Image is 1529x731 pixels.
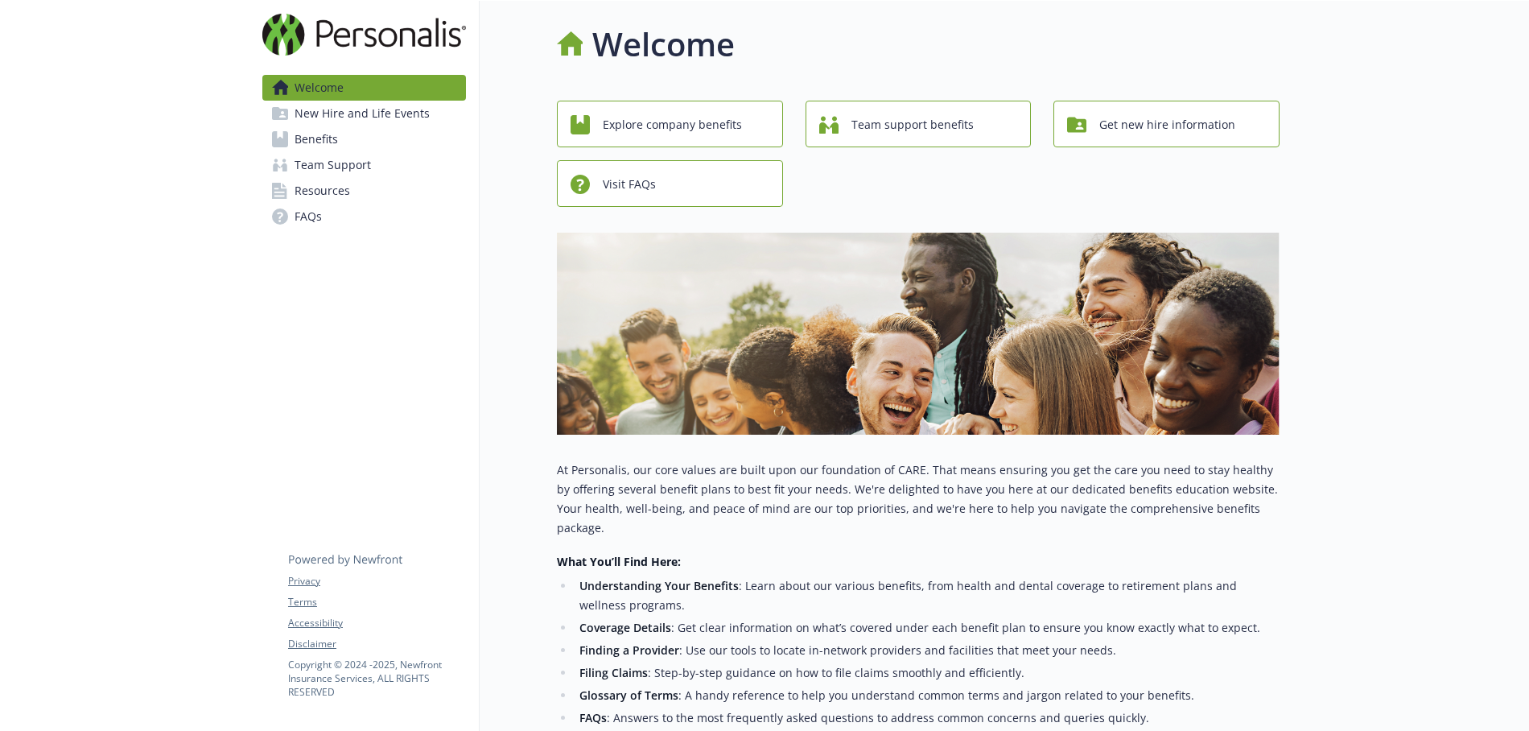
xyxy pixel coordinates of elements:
span: Visit FAQs [603,169,656,200]
a: Welcome [262,75,466,101]
li: : Use our tools to locate in-network providers and facilities that meet your needs. [575,641,1280,660]
h1: Welcome [592,20,735,68]
a: Terms [288,595,465,609]
strong: Coverage Details [579,620,671,635]
button: Team support benefits [806,101,1032,147]
strong: Finding a Provider [579,642,679,658]
li: : A handy reference to help you understand common terms and jargon related to your benefits. [575,686,1280,705]
span: New Hire and Life Events [295,101,430,126]
strong: What You’ll Find Here: [557,554,681,569]
li: : Get clear information on what’s covered under each benefit plan to ensure you know exactly what... [575,618,1280,638]
span: Resources [295,178,350,204]
span: Team Support [295,152,371,178]
button: Explore company benefits [557,101,783,147]
strong: FAQs [579,710,607,725]
button: Visit FAQs [557,160,783,207]
span: Explore company benefits [603,109,742,140]
li: : Answers to the most frequently asked questions to address common concerns and queries quickly. [575,708,1280,728]
span: Team support benefits [851,109,974,140]
li: : Learn about our various benefits, from health and dental coverage to retirement plans and welln... [575,576,1280,615]
img: overview page banner [557,233,1280,435]
a: Disclaimer [288,637,465,651]
p: At Personalis, our core values are built upon our foundation of CARE. That means ensuring you get... [557,460,1280,538]
a: FAQs [262,204,466,229]
button: Get new hire information [1053,101,1280,147]
span: FAQs [295,204,322,229]
span: Welcome [295,75,344,101]
strong: Filing Claims [579,665,648,680]
span: Benefits [295,126,338,152]
a: Benefits [262,126,466,152]
a: Privacy [288,574,465,589]
a: Team Support [262,152,466,178]
a: New Hire and Life Events [262,101,466,126]
strong: Understanding Your Benefits [579,578,739,593]
p: Copyright © 2024 - 2025 , Newfront Insurance Services, ALL RIGHTS RESERVED [288,658,465,699]
strong: Glossary of Terms [579,688,678,703]
a: Accessibility [288,616,465,630]
span: Get new hire information [1099,109,1235,140]
li: : Step-by-step guidance on how to file claims smoothly and efficiently. [575,663,1280,683]
a: Resources [262,178,466,204]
